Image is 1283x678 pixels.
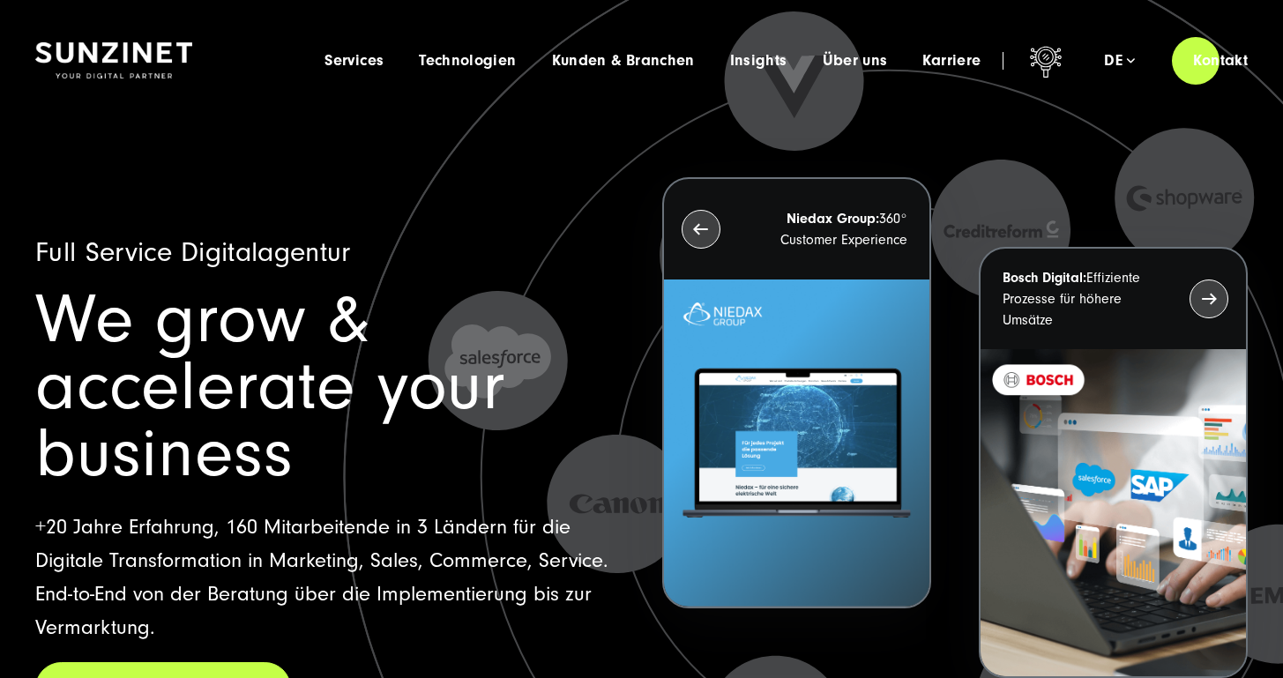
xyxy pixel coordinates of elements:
img: SUNZINET Full Service Digital Agentur [35,42,192,79]
button: Niedax Group:360° Customer Experience Letztes Projekt von Niedax. Ein Laptop auf dem die Niedax W... [662,177,931,608]
img: BOSCH - Kundeprojekt - Digital Transformation Agentur SUNZINET [981,349,1246,676]
a: Kontakt [1172,35,1269,86]
a: Kunden & Branchen [552,52,695,70]
button: Bosch Digital:Effiziente Prozesse für höhere Umsätze BOSCH - Kundeprojekt - Digital Transformatio... [979,247,1248,678]
a: Insights [730,52,787,70]
a: Über uns [823,52,888,70]
a: Karriere [922,52,981,70]
h1: We grow & accelerate your business [35,287,621,488]
p: Effiziente Prozesse für höhere Umsätze [1003,267,1158,331]
strong: Niedax Group: [787,211,879,227]
div: de [1104,52,1135,70]
span: Full Service Digitalagentur [35,236,351,268]
a: Services [324,52,384,70]
p: 360° Customer Experience [752,208,907,250]
a: Technologien [419,52,516,70]
strong: Bosch Digital: [1003,270,1086,286]
p: +20 Jahre Erfahrung, 160 Mitarbeitende in 3 Ländern für die Digitale Transformation in Marketing,... [35,510,621,644]
img: Letztes Projekt von Niedax. Ein Laptop auf dem die Niedax Website geöffnet ist, auf blauem Hinter... [664,279,929,607]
